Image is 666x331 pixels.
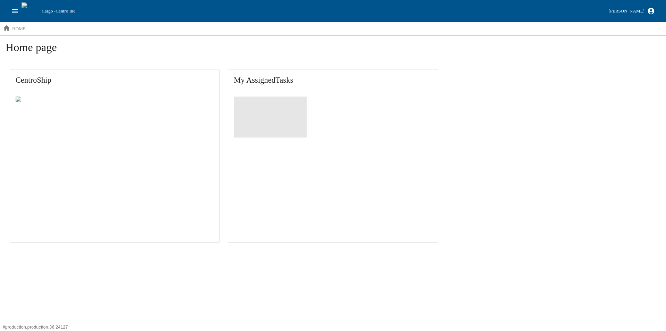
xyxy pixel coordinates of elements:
p: home [12,25,26,32]
button: open drawer [8,5,22,18]
button: [PERSON_NAME] [606,5,658,17]
span: CentroShip [16,75,214,85]
img: Centro ship [16,97,50,105]
img: cargo logo [22,2,39,20]
span: Tasks [275,76,293,84]
span: My Assigned [234,75,432,85]
div: [PERSON_NAME] [608,7,644,15]
span: Centro Inc. [55,8,76,14]
h1: Home page [6,41,660,59]
div: Cargo - [39,8,606,15]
